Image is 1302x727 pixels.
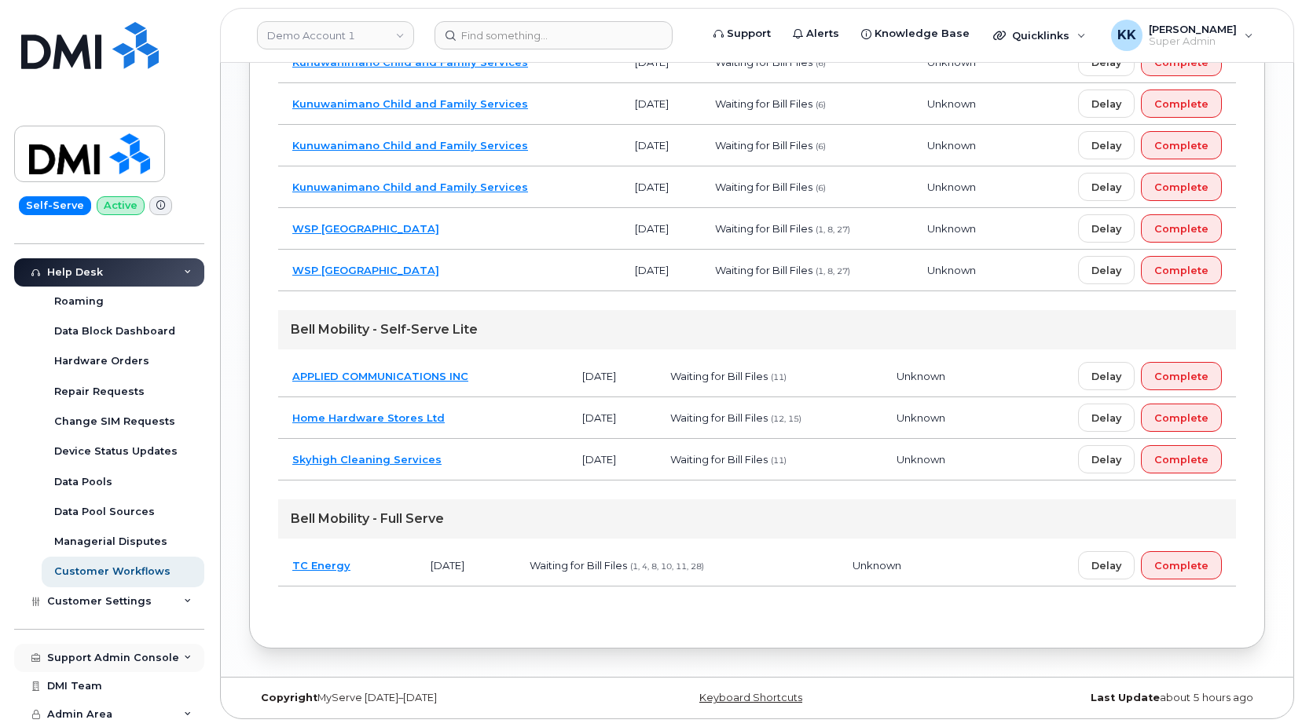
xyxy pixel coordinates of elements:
button: Complete [1141,131,1222,159]
span: Delay [1091,452,1121,467]
span: Waiting for Bill Files [715,56,812,68]
a: Knowledge Base [850,18,981,49]
span: Complete [1154,452,1208,467]
div: Quicklinks [982,20,1097,51]
span: Unknown [927,264,976,276]
span: Complete [1154,369,1208,384]
a: WSP [GEOGRAPHIC_DATA] [292,222,439,235]
a: Kunuwanimano Child and Family Services [292,181,528,193]
span: Complete [1154,263,1208,278]
span: (1, 8, 27) [816,266,850,276]
button: Delay [1078,445,1135,473]
button: Complete [1141,362,1222,390]
span: Waiting for Bill Files [670,370,768,382]
span: Unknown [927,222,976,235]
button: Delay [1078,90,1135,118]
a: Alerts [782,18,850,49]
span: Unknown [897,453,945,466]
span: (6) [816,183,826,193]
span: Unknown [897,411,945,424]
span: Delay [1091,97,1121,111]
strong: Copyright [261,692,317,703]
button: Delay [1078,214,1135,243]
span: Delay [1091,138,1121,153]
span: [PERSON_NAME] [1149,23,1237,35]
button: Complete [1141,214,1222,243]
td: [DATE] [568,356,656,397]
a: Kunuwanimano Child and Family Services [292,139,528,152]
span: Unknown [927,139,976,152]
span: Unknown [897,370,945,382]
span: Complete [1154,180,1208,195]
button: Complete [1141,256,1222,284]
span: Unknown [927,56,976,68]
td: [DATE] [621,83,701,125]
a: APPLIED COMMUNICATIONS INC [292,370,468,382]
div: Bell Mobility - Full Serve [278,499,1236,539]
span: Waiting for Bill Files [715,222,812,235]
a: Support [702,18,782,49]
span: Super Admin [1149,35,1237,48]
span: Waiting for Bill Files [715,181,812,193]
span: Waiting for Bill Files [715,139,812,152]
span: Complete [1154,138,1208,153]
strong: Last Update [1091,692,1160,703]
span: (6) [816,58,826,68]
span: KK [1117,26,1136,45]
span: Unknown [853,559,901,572]
td: [DATE] [568,397,656,439]
span: Delay [1091,369,1121,384]
a: Keyboard Shortcuts [699,692,802,703]
span: (1, 8, 27) [816,225,850,235]
span: Delay [1091,263,1121,278]
span: (6) [816,100,826,110]
span: (11) [771,455,787,466]
div: about 5 hours ago [926,692,1265,704]
td: [DATE] [621,250,701,291]
button: Complete [1141,173,1222,201]
div: Kristin Kammer-Grossman [1100,20,1264,51]
span: (1, 4, 8, 10, 11, 28) [630,561,704,572]
span: Complete [1154,97,1208,111]
a: Home Hardware Stores Ltd [292,411,445,424]
span: Waiting for Bill Files [670,453,768,466]
button: Complete [1141,404,1222,432]
span: Delay [1091,221,1121,236]
button: Delay [1078,131,1135,159]
span: Delay [1091,180,1121,195]
a: TC Energy [292,559,350,572]
a: Demo Account 1 [257,21,414,49]
button: Delay [1078,362,1135,390]
button: Complete [1141,445,1222,473]
span: Unknown [927,97,976,110]
td: [DATE] [568,439,656,480]
td: [DATE] [416,545,515,586]
span: Quicklinks [1012,29,1069,42]
a: Kunuwanimano Child and Family Services [292,97,528,110]
td: [DATE] [621,125,701,166]
button: Delay [1078,404,1135,432]
button: Complete [1141,551,1222,579]
span: Alerts [806,26,839,42]
span: Delay [1091,411,1121,426]
span: Knowledge Base [875,26,970,42]
span: Waiting for Bill Files [715,97,812,110]
a: WSP [GEOGRAPHIC_DATA] [292,264,439,276]
span: Complete [1154,558,1208,573]
div: Bell Mobility - Self-Serve Lite [278,310,1236,349]
span: Complete [1154,221,1208,236]
a: Kunuwanimano Child and Family Services [292,56,528,68]
span: Complete [1154,411,1208,426]
span: Delay [1091,558,1121,573]
span: Waiting for Bill Files [670,411,768,424]
span: (12, 15) [771,414,801,424]
button: Delay [1078,173,1135,201]
span: (11) [771,372,787,382]
span: Waiting for Bill Files [715,264,812,276]
span: Waiting for Bill Files [530,559,627,572]
div: MyServe [DATE]–[DATE] [249,692,588,704]
td: [DATE] [621,208,701,250]
span: (6) [816,141,826,152]
a: Skyhigh Cleaning Services [292,453,442,466]
span: Unknown [927,181,976,193]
